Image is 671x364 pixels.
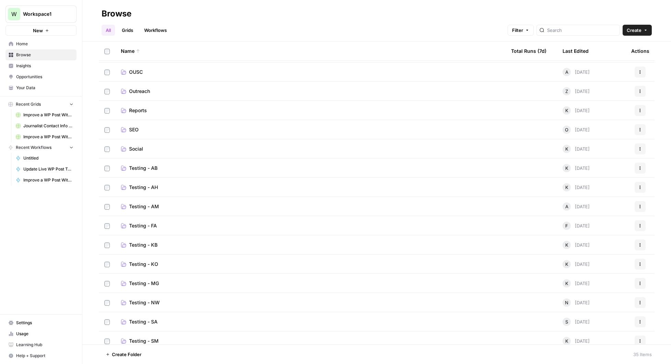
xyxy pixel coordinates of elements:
[565,338,568,344] span: K
[511,42,546,60] div: Total Runs (7d)
[5,339,77,350] a: Learning Hub
[563,183,590,191] div: [DATE]
[5,25,77,36] button: New
[563,42,589,60] div: Last Edited
[5,350,77,361] button: Help + Support
[5,142,77,153] button: Recent Workflows
[33,27,43,34] span: New
[13,153,77,164] a: Untitled
[5,5,77,23] button: Workspace: Workspace1
[565,318,568,325] span: S
[631,42,649,60] div: Actions
[129,222,157,229] span: Testing - FA
[129,69,143,75] span: OUSC
[121,318,500,325] a: Testing - SA
[129,126,139,133] span: SEO
[563,87,590,95] div: [DATE]
[129,261,158,268] span: Testing - KO
[565,184,568,191] span: K
[16,320,73,326] span: Settings
[5,49,77,60] a: Browse
[13,109,77,120] a: Improve a WP Post With Google Guidelines (PND Prod Beta)
[5,71,77,82] a: Opportunities
[565,280,568,287] span: K
[563,68,590,76] div: [DATE]
[5,38,77,49] a: Home
[121,338,500,344] a: Testing - SM
[112,351,141,358] span: Create Folder
[23,155,73,161] span: Untitled
[129,318,158,325] span: Testing - SA
[121,222,500,229] a: Testing - FA
[121,126,500,133] a: SEO
[102,25,115,36] a: All
[23,11,65,17] span: Workspace1
[563,337,590,345] div: [DATE]
[102,349,146,360] button: Create Folder
[129,165,158,172] span: Testing - AB
[121,299,500,306] a: Testing - NW
[565,69,568,75] span: A
[13,131,77,142] a: Improve a WP Post With Google Guidelines (PND Prod Beta) Grid
[129,184,158,191] span: Testing - AH
[102,8,131,19] div: Browse
[140,25,171,36] a: Workflows
[23,123,73,129] span: Journalist Contact Info Finder v2 (LLM Based) Grid
[565,107,568,114] span: K
[16,74,73,80] span: Opportunities
[121,69,500,75] a: OUSC
[16,353,73,359] span: Help + Support
[5,99,77,109] button: Recent Grids
[129,299,160,306] span: Testing - NW
[121,88,500,95] a: Outreach
[565,126,568,133] span: O
[565,165,568,172] span: K
[121,261,500,268] a: Testing - KO
[16,144,51,151] span: Recent Workflows
[565,145,568,152] span: K
[121,184,500,191] a: Testing - AH
[563,164,590,172] div: [DATE]
[627,27,641,34] span: Create
[16,101,41,107] span: Recent Grids
[121,242,500,248] a: Testing - KB
[563,241,590,249] div: [DATE]
[121,107,500,114] a: Reports
[129,280,159,287] span: Testing - MG
[121,42,500,60] div: Name
[512,27,523,34] span: Filter
[16,342,73,348] span: Learning Hub
[5,82,77,93] a: Your Data
[16,63,73,69] span: Insights
[118,25,137,36] a: Grids
[129,145,143,152] span: Social
[633,351,652,358] div: 35 Items
[565,299,568,306] span: N
[563,279,590,287] div: [DATE]
[16,85,73,91] span: Your Data
[16,52,73,58] span: Browse
[23,112,73,118] span: Improve a WP Post With Google Guidelines (PND Prod Beta)
[121,203,500,210] a: Testing - AM
[121,280,500,287] a: Testing - MG
[121,165,500,172] a: Testing - AB
[23,134,73,140] span: Improve a WP Post With Google Guidelines (PND Prod Beta) Grid
[129,338,159,344] span: Testing - SM
[563,145,590,153] div: [DATE]
[16,331,73,337] span: Usage
[563,298,590,307] div: [DATE]
[23,166,73,172] span: Update Live WP Post Test (PND Prod Beta)
[16,41,73,47] span: Home
[563,260,590,268] div: [DATE]
[565,261,568,268] span: K
[129,107,147,114] span: Reports
[565,242,568,248] span: K
[563,202,590,211] div: [DATE]
[623,25,652,36] button: Create
[5,328,77,339] a: Usage
[5,317,77,328] a: Settings
[563,106,590,115] div: [DATE]
[13,175,77,186] a: Improve a WP Post With Google Guidelines (PND Prod Beta)
[121,145,500,152] a: Social
[11,10,17,18] span: W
